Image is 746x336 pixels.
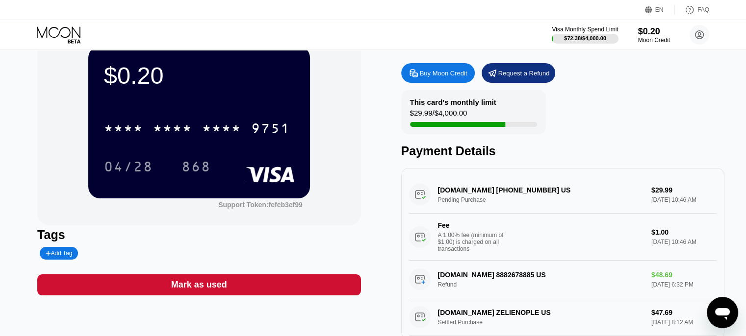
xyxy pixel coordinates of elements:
[171,279,227,290] div: Mark as used
[401,63,475,83] div: Buy Moon Credit
[651,228,717,236] div: $1.00
[218,201,303,209] div: Support Token:fefcb3ef99
[218,201,303,209] div: Support Token: fefcb3ef99
[401,144,724,158] div: Payment Details
[552,26,618,44] div: Visa Monthly Spend Limit$72.38/$4,000.00
[498,69,550,77] div: Request a Refund
[181,160,211,176] div: 868
[251,122,290,138] div: 9751
[37,228,360,242] div: Tags
[104,160,153,176] div: 04/28
[174,154,218,179] div: 868
[638,26,670,37] div: $0.20
[651,239,717,245] div: [DATE] 10:46 AM
[638,37,670,44] div: Moon Credit
[697,6,709,13] div: FAQ
[564,35,606,41] div: $72.38 / $4,000.00
[104,62,294,89] div: $0.20
[420,69,467,77] div: Buy Moon Credit
[638,26,670,44] div: $0.20Moon Credit
[410,109,467,122] div: $29.99 / $4,000.00
[707,297,738,328] iframe: Button to launch messaging window
[410,98,496,106] div: This card’s monthly limit
[655,6,664,13] div: EN
[46,250,72,257] div: Add Tag
[482,63,555,83] div: Request a Refund
[438,232,512,252] div: A 1.00% fee (minimum of $1.00) is charged on all transactions
[37,274,360,295] div: Mark as used
[552,26,618,33] div: Visa Monthly Spend Limit
[409,214,717,261] div: FeeA 1.00% fee (minimum of $1.00) is charged on all transactions$1.00[DATE] 10:46 AM
[675,5,709,15] div: FAQ
[97,154,160,179] div: 04/28
[645,5,675,15] div: EN
[40,247,78,260] div: Add Tag
[438,221,507,229] div: Fee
